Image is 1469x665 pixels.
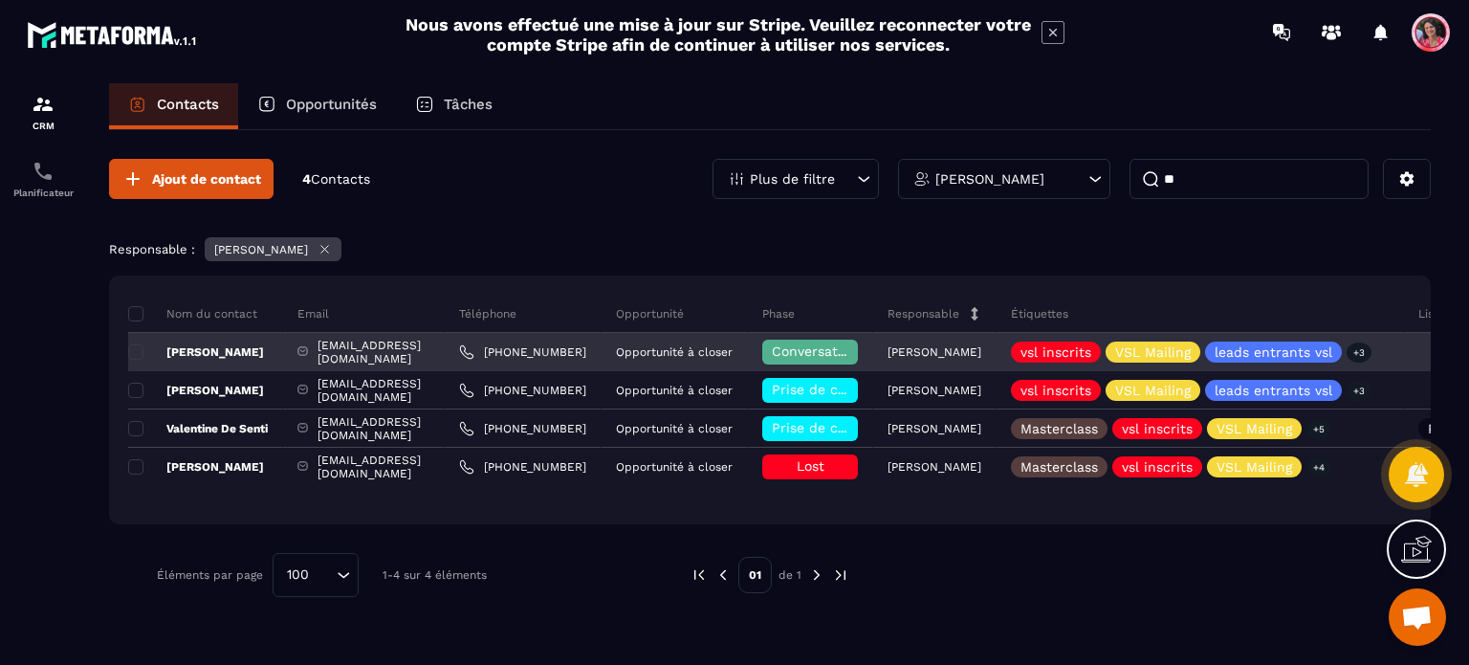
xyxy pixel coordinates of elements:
span: Lost [797,458,824,474]
p: 1-4 sur 4 éléments [383,568,487,582]
img: logo [27,17,199,52]
a: [PHONE_NUMBER] [459,383,586,398]
p: [PERSON_NAME] [888,384,981,397]
p: Opportunité à closer [616,460,733,474]
p: Tâches [444,96,493,113]
p: leads entrants vsl [1215,384,1332,397]
h2: Nous avons effectué une mise à jour sur Stripe. Veuillez reconnecter votre compte Stripe afin de ... [405,14,1032,55]
a: Opportunités [238,83,396,129]
a: Contacts [109,83,238,129]
p: vsl inscrits [1020,345,1091,359]
a: [PHONE_NUMBER] [459,421,586,436]
a: [PHONE_NUMBER] [459,344,586,360]
span: Contacts [311,171,370,187]
p: +5 [1306,419,1331,439]
img: formation [32,93,55,116]
p: Contacts [157,96,219,113]
p: [PERSON_NAME] [888,422,981,435]
img: next [808,566,825,584]
p: Opportunité à closer [616,384,733,397]
span: Prise de contact effectuée [772,420,949,435]
p: vsl inscrits [1020,384,1091,397]
p: CRM [5,121,81,131]
input: Search for option [316,565,332,586]
p: [PERSON_NAME] [128,383,264,398]
p: +3 [1347,343,1371,363]
p: Valentine De Senti [128,421,268,436]
span: Prise de contact effectuée [772,382,949,397]
p: Éléments par page [157,568,263,582]
p: [PERSON_NAME] [935,172,1044,186]
img: next [832,566,849,584]
div: Ouvrir le chat [1389,588,1446,646]
span: 100 [280,565,316,586]
p: Plus de filtre [750,172,835,186]
p: 4 [302,170,370,188]
p: vsl inscrits [1122,460,1193,474]
span: Ajout de contact [152,169,261,188]
p: [PERSON_NAME] [214,243,308,256]
p: VSL Mailing [1115,345,1191,359]
a: [PHONE_NUMBER] [459,459,586,475]
p: +3 [1347,381,1371,401]
p: VSL Mailing [1115,384,1191,397]
p: Responsable : [109,242,195,256]
p: Masterclass [1020,422,1098,435]
p: +4 [1306,457,1331,477]
a: formationformationCRM [5,78,81,145]
p: Opportunité à closer [616,345,733,359]
img: prev [691,566,708,584]
p: vsl inscrits [1122,422,1193,435]
button: Ajout de contact [109,159,274,199]
p: Email [297,306,329,321]
div: Search for option [273,553,359,597]
p: Masterclass [1020,460,1098,474]
p: [PERSON_NAME] [128,344,264,360]
p: Phase [762,306,795,321]
p: Opportunités [286,96,377,113]
p: leads entrants vsl [1215,345,1332,359]
p: VSL Mailing [1217,422,1292,435]
p: Liste [1418,306,1445,321]
p: Opportunité à closer [616,422,733,435]
p: 01 [738,557,772,593]
span: Conversation en cours [772,344,920,359]
p: Téléphone [459,306,516,321]
img: prev [714,566,732,584]
p: VSL Mailing [1217,460,1292,474]
p: Étiquettes [1011,306,1068,321]
a: Tâches [396,83,512,129]
a: schedulerschedulerPlanificateur [5,145,81,212]
p: Nom du contact [128,306,257,321]
p: Opportunité [616,306,684,321]
p: Responsable [888,306,959,321]
p: [PERSON_NAME] [128,459,264,475]
p: [PERSON_NAME] [888,460,981,474]
p: Planificateur [5,188,81,198]
img: scheduler [32,160,55,183]
p: [PERSON_NAME] [888,345,981,359]
p: de 1 [778,567,801,583]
